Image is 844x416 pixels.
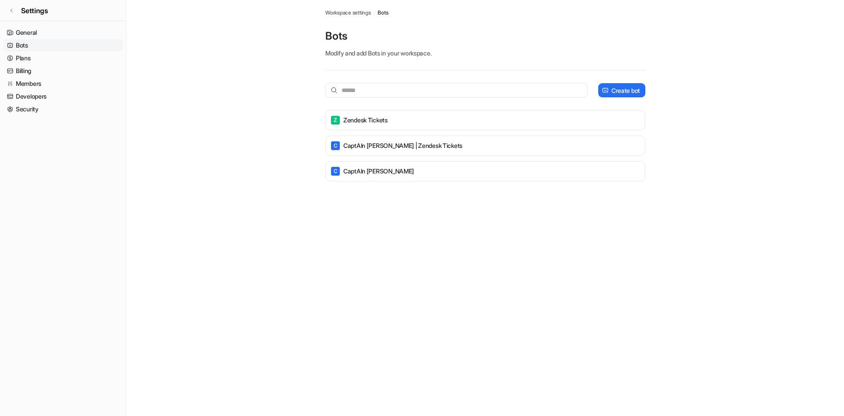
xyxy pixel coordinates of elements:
img: create [602,87,609,94]
p: CaptAIn [PERSON_NAME] | Zendesk Tickets [343,141,462,150]
a: Bots [378,9,388,17]
a: Workspace settings [325,9,371,17]
p: Zendesk Tickets [343,116,388,125]
a: General [4,26,123,39]
span: / [374,9,375,17]
p: Modify and add Bots in your workspace. [325,48,645,58]
a: Billing [4,65,123,77]
p: Create bot [611,86,640,95]
span: Z [331,116,340,125]
a: Developers [4,90,123,103]
a: Members [4,77,123,90]
button: Create bot [598,83,645,97]
p: Bots [325,29,645,43]
a: Plans [4,52,123,64]
span: Settings [21,5,48,16]
span: C [331,167,340,176]
span: C [331,141,340,150]
a: Bots [4,39,123,52]
p: CaptAIn [PERSON_NAME] [343,167,414,176]
a: Security [4,103,123,115]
